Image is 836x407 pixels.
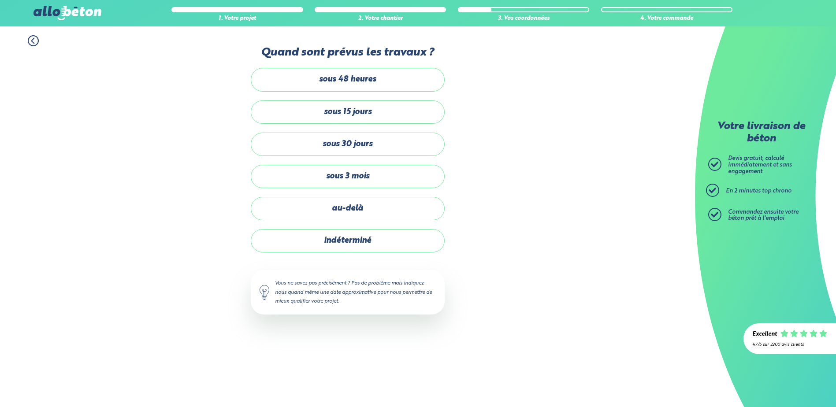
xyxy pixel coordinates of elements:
[33,6,101,20] img: allobéton
[251,165,445,188] label: sous 3 mois
[758,373,826,397] iframe: Help widget launcher
[171,15,303,22] div: 1. Votre projet
[601,15,732,22] div: 4. Votre commande
[458,15,589,22] div: 3. Vos coordonnées
[251,133,445,156] label: sous 30 jours
[251,270,445,314] div: Vous ne savez pas précisément ? Pas de problème mais indiquez-nous quand même une date approximat...
[251,100,445,124] label: sous 15 jours
[251,229,445,252] label: indéterminé
[251,68,445,91] label: sous 48 heures
[315,15,446,22] div: 2. Votre chantier
[251,197,445,220] label: au-delà
[251,46,445,59] label: Quand sont prévus les travaux ?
